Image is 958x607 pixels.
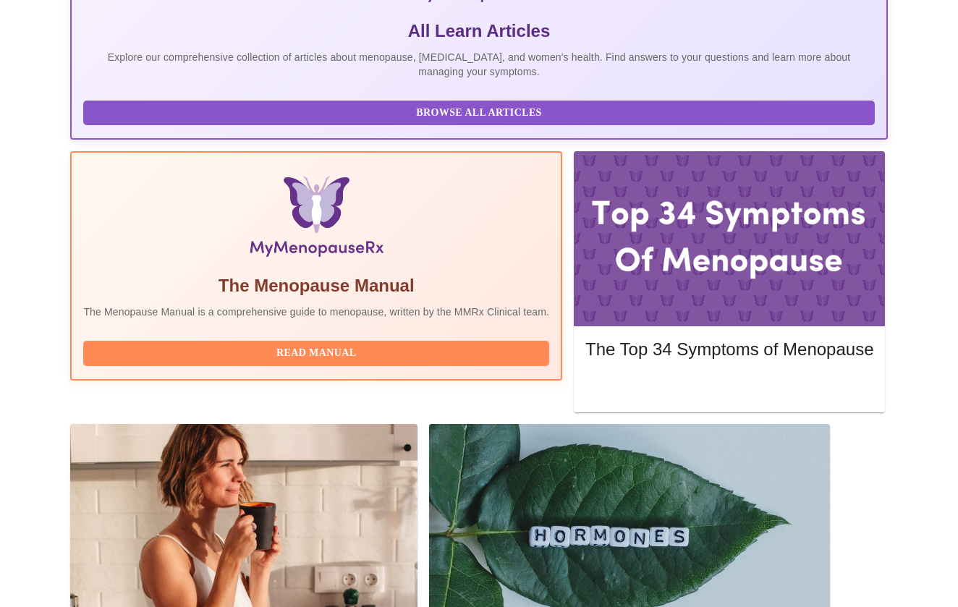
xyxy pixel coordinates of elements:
h5: The Menopause Manual [83,274,549,297]
a: Read Manual [83,346,553,358]
span: Read Manual [98,344,535,362]
p: The Menopause Manual is a comprehensive guide to menopause, written by the MMRx Clinical team. [83,305,549,319]
h5: The Top 34 Symptoms of Menopause [585,338,873,361]
span: Read More [600,378,859,396]
a: Read More [585,380,877,392]
button: Read Manual [83,341,549,366]
img: Menopause Manual [158,176,475,263]
button: Browse All Articles [83,101,874,126]
a: Browse All Articles [83,106,878,118]
span: Browse All Articles [98,104,860,122]
h5: All Learn Articles [83,20,874,43]
button: Read More [585,375,873,400]
p: Explore our comprehensive collection of articles about menopause, [MEDICAL_DATA], and women's hea... [83,50,874,79]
